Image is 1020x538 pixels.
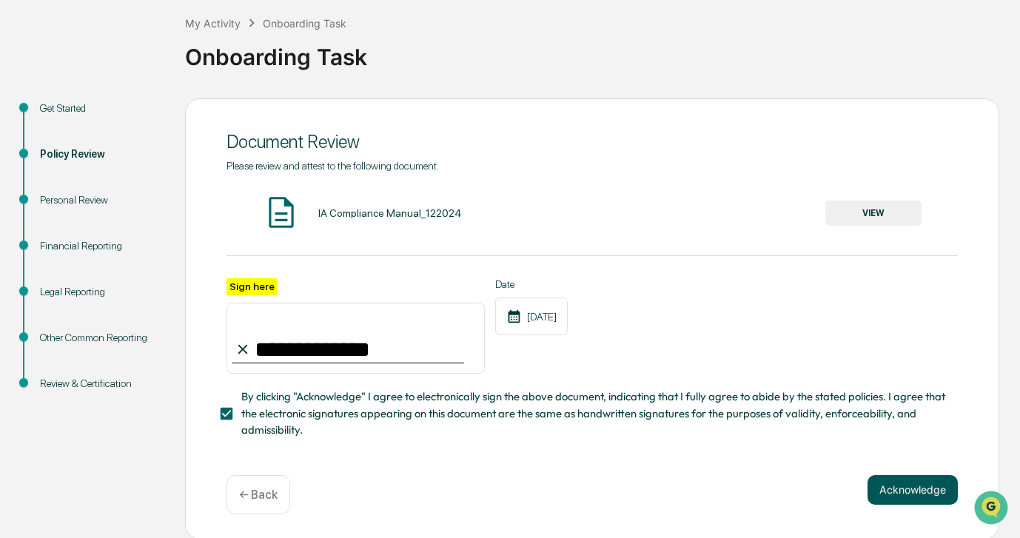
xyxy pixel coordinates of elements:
[9,209,99,235] a: 🔎Data Lookup
[825,201,922,226] button: VIEW
[40,330,161,346] div: Other Common Reporting
[15,188,27,200] div: 🖐️
[40,101,161,116] div: Get Started
[50,113,243,128] div: Start new chat
[868,475,958,505] button: Acknowledge
[50,128,187,140] div: We're available if you need us!
[15,31,269,55] p: How can we help?
[227,160,439,172] span: Please review and attest to the following document.
[9,181,101,207] a: 🖐️Preclearance
[495,297,568,335] div: [DATE]
[973,489,1013,529] iframe: Open customer support
[15,216,27,228] div: 🔎
[263,194,300,231] img: Document Icon
[147,251,179,262] span: Pylon
[101,181,189,207] a: 🗄️Attestations
[263,17,346,30] div: Onboarding Task
[40,147,161,162] div: Policy Review
[318,207,462,219] div: IA Compliance Manual_122024
[227,131,958,152] div: Document Review
[252,118,269,135] button: Start new chat
[40,376,161,391] div: Review & Certification
[239,488,278,502] p: ← Back
[40,192,161,208] div: Personal Review
[40,238,161,254] div: Financial Reporting
[104,250,179,262] a: Powered byPylon
[122,186,184,201] span: Attestations
[185,17,241,30] div: My Activity
[30,186,95,201] span: Preclearance
[40,284,161,300] div: Legal Reporting
[107,188,119,200] div: 🗄️
[185,32,1013,70] div: Onboarding Task
[15,113,41,140] img: 1746055101610-c473b297-6a78-478c-a979-82029cc54cd1
[30,215,93,229] span: Data Lookup
[495,278,568,290] label: Date
[227,278,277,295] label: Sign here
[241,389,946,438] span: By clicking "Acknowledge" I agree to electronically sign the above document, indicating that I fu...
